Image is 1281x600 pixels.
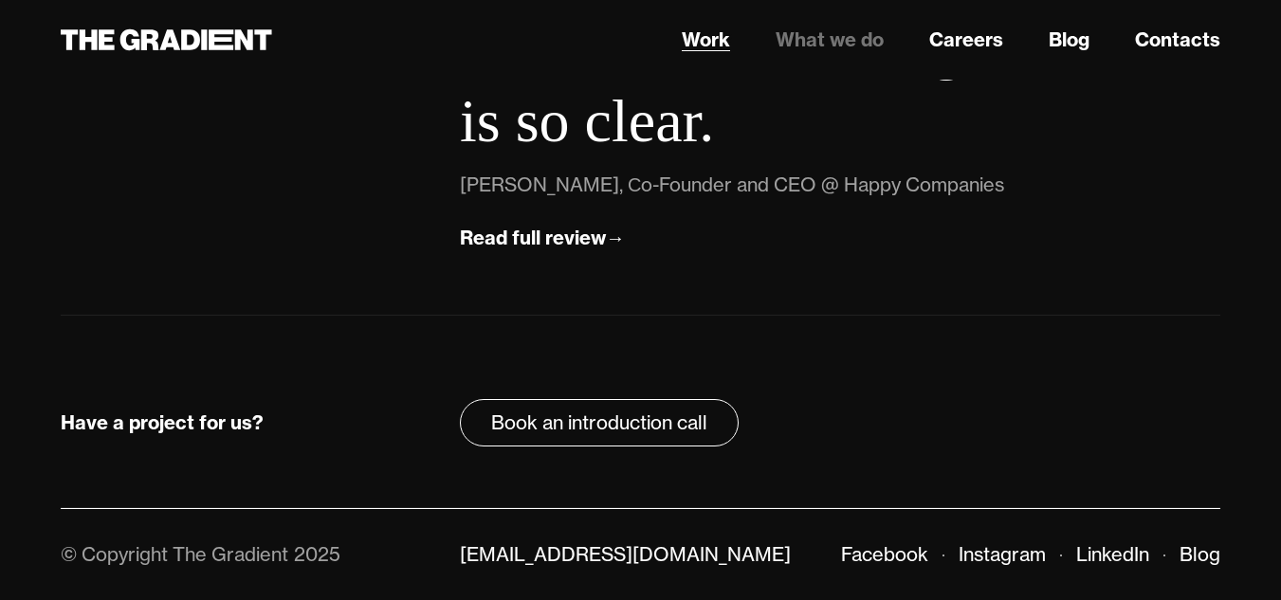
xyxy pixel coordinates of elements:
[460,170,1004,200] div: [PERSON_NAME], Сo-Founder and CEO @ Happy Companies
[1049,26,1089,54] a: Blog
[959,542,1046,566] a: Instagram
[61,410,264,434] strong: Have a project for us?
[460,399,739,446] a: Book an introduction call
[841,542,928,566] a: Facebook
[1135,26,1220,54] a: Contacts
[1180,542,1220,566] a: Blog
[460,226,606,250] div: Read full review
[460,542,791,566] a: [EMAIL_ADDRESS][DOMAIN_NAME]
[294,542,340,566] div: 2025
[929,26,1003,54] a: Careers
[682,26,730,54] a: Work
[1076,542,1149,566] a: LinkedIn
[776,26,884,54] a: What we do
[606,226,625,250] div: →
[460,223,625,254] a: Read full review→
[61,542,288,566] div: © Copyright The Gradient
